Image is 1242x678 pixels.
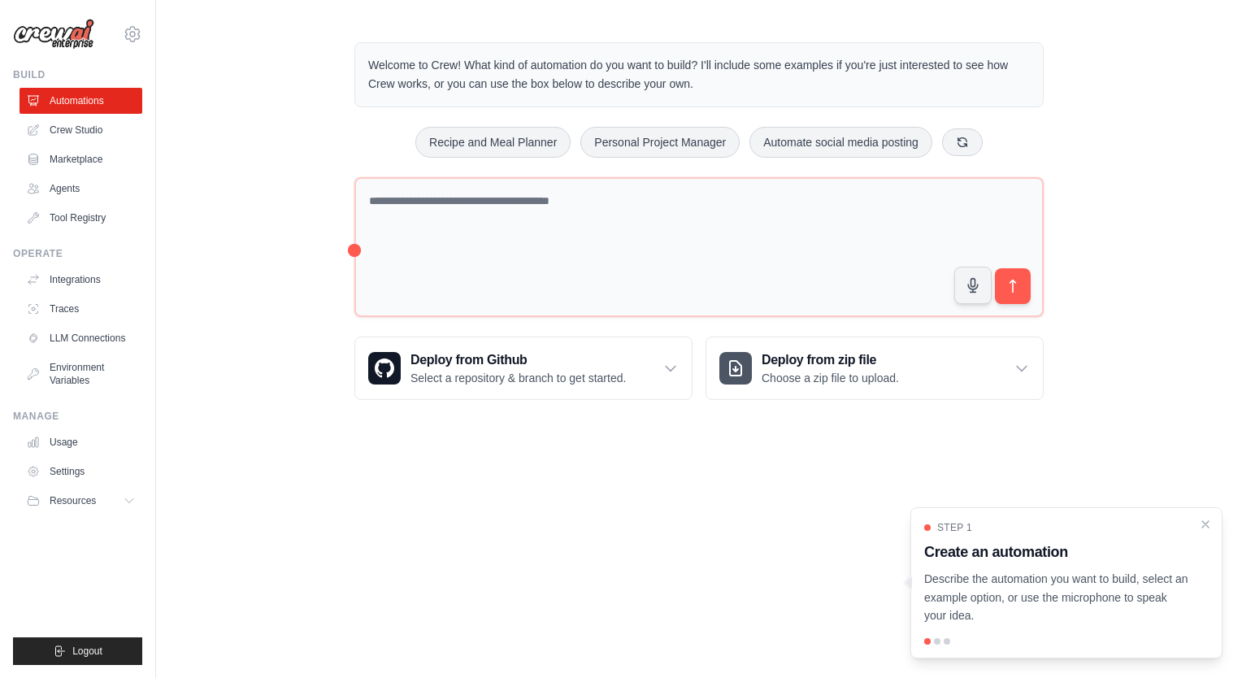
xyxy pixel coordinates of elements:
a: Crew Studio [20,117,142,143]
span: Resources [50,494,96,507]
a: Automations [20,88,142,114]
p: Welcome to Crew! What kind of automation do you want to build? I'll include some examples if you'... [368,56,1030,93]
span: Logout [72,645,102,658]
button: Recipe and Meal Planner [415,127,571,158]
button: Personal Project Manager [580,127,740,158]
span: Step 1 [937,521,972,534]
a: LLM Connections [20,325,142,351]
button: Resources [20,488,142,514]
p: Select a repository & branch to get started. [410,370,626,386]
a: Environment Variables [20,354,142,393]
p: Describe the automation you want to build, select an example option, or use the microphone to spe... [924,570,1189,625]
button: Logout [13,637,142,665]
h3: Create an automation [924,541,1189,563]
p: Choose a zip file to upload. [762,370,899,386]
a: Settings [20,459,142,485]
img: Logo [13,19,94,50]
h3: Deploy from Github [410,350,626,370]
button: Close walkthrough [1199,518,1212,531]
h3: Deploy from zip file [762,350,899,370]
a: Traces [20,296,142,322]
div: Operate [13,247,142,260]
a: Agents [20,176,142,202]
a: Usage [20,429,142,455]
a: Tool Registry [20,205,142,231]
div: Manage [13,410,142,423]
div: Build [13,68,142,81]
a: Integrations [20,267,142,293]
a: Marketplace [20,146,142,172]
button: Automate social media posting [749,127,932,158]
